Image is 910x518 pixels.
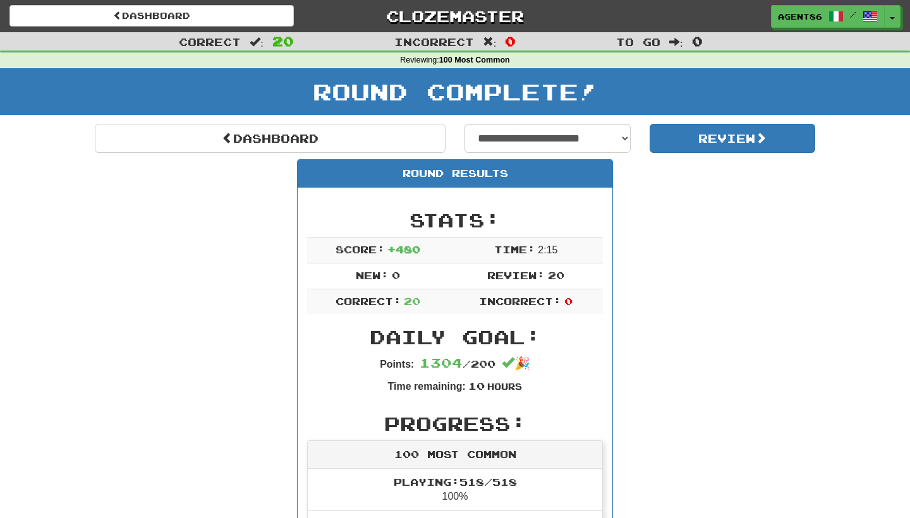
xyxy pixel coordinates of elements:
[669,37,683,47] span: :
[494,243,535,255] span: Time:
[616,35,660,48] span: To go
[298,160,612,188] div: Round Results
[483,37,497,47] span: :
[356,269,389,281] span: New:
[420,355,463,370] span: 1304
[439,56,510,64] strong: 100 Most Common
[4,79,906,104] h1: Round Complete!
[420,358,495,370] span: / 200
[313,5,597,27] a: Clozemaster
[272,33,294,49] span: 20
[307,327,603,347] h2: Daily Goal:
[308,441,602,469] div: 100 Most Common
[336,243,385,255] span: Score:
[487,269,545,281] span: Review:
[692,33,703,49] span: 0
[502,356,530,370] span: 🎉
[479,295,561,307] span: Incorrect:
[404,295,420,307] span: 20
[394,35,474,48] span: Incorrect
[336,295,401,307] span: Correct:
[850,10,856,19] span: /
[564,295,573,307] span: 0
[538,244,557,255] span: 2 : 15
[505,33,516,49] span: 0
[380,359,414,370] strong: Points:
[307,413,603,434] h2: Progress:
[387,243,420,255] span: + 480
[308,469,602,512] li: 100%
[778,11,822,22] span: Agent86
[307,210,603,231] h2: Stats:
[179,35,241,48] span: Correct
[9,5,294,27] a: Dashboard
[650,124,816,153] button: Review
[392,269,400,281] span: 0
[95,124,446,153] a: Dashboard
[771,5,885,28] a: Agent86 /
[468,380,485,392] span: 10
[388,381,466,392] strong: Time remaining:
[548,269,564,281] span: 20
[487,381,522,392] small: Hours
[394,476,517,488] span: Playing: 518 / 518
[250,37,264,47] span: :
